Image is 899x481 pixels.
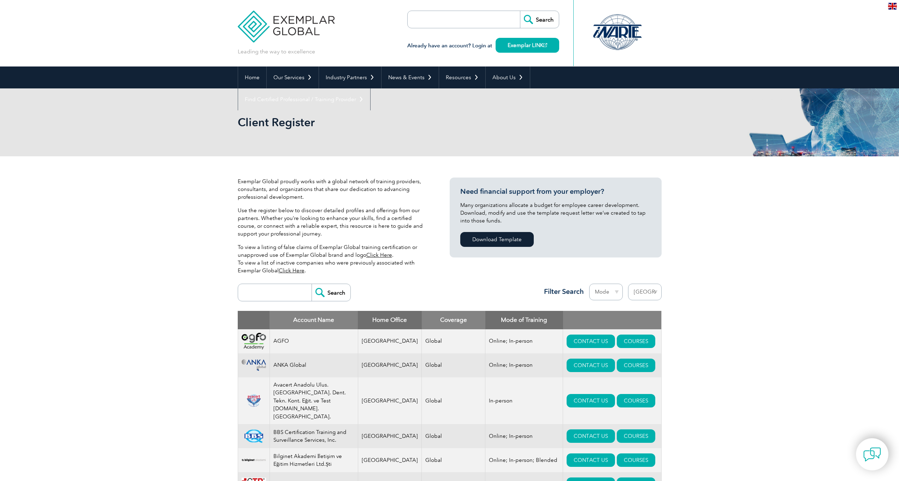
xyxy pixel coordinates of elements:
input: Search [520,11,559,28]
p: Leading the way to excellence [238,48,315,56]
a: COURSES [617,335,655,348]
a: Our Services [267,66,319,88]
th: Mode of Training: activate to sort column ascending [485,311,563,329]
img: a1985bb7-a6fe-eb11-94ef-002248181dbe-logo.png [242,453,266,467]
p: Exemplar Global proudly works with a global network of training providers, consultants, and organ... [238,178,428,201]
td: Online; In-person; Blended [485,448,563,472]
img: 81a8cf56-15af-ea11-a812-000d3a79722d-logo.png [242,429,266,443]
th: Account Name: activate to sort column descending [270,311,358,329]
a: Download Template [460,232,534,247]
a: COURSES [617,429,655,443]
a: Find Certified Professional / Training Provider [238,88,370,110]
th: : activate to sort column ascending [563,311,661,329]
td: Online; In-person [485,424,563,448]
td: ANKA Global [270,353,358,377]
img: c09c33f4-f3a0-ea11-a812-000d3ae11abd-logo.png [242,359,266,371]
td: [GEOGRAPHIC_DATA] [358,377,422,424]
a: CONTACT US [567,453,615,467]
input: Search [312,284,350,301]
td: [GEOGRAPHIC_DATA] [358,448,422,472]
td: Global [422,377,485,424]
td: Online; In-person [485,353,563,377]
a: COURSES [617,453,655,467]
h3: Need financial support from your employer? [460,187,651,196]
h3: Filter Search [540,287,584,296]
td: Online; In-person [485,329,563,353]
td: Global [422,448,485,472]
td: [GEOGRAPHIC_DATA] [358,424,422,448]
td: Global [422,353,485,377]
h3: Already have an account? Login at [407,41,559,50]
a: CONTACT US [567,359,615,372]
a: Click Here [366,252,392,258]
td: Avacert Anadolu Ulus. [GEOGRAPHIC_DATA]. Dent. Tekn. Kont. Eğit. ve Test [DOMAIN_NAME]. [GEOGRAPH... [270,377,358,424]
th: Home Office: activate to sort column ascending [358,311,422,329]
img: open_square.png [543,43,547,47]
img: contact-chat.png [863,446,881,463]
a: Click Here [279,267,304,274]
a: News & Events [382,66,439,88]
a: Exemplar LINK [496,38,559,53]
td: Global [422,424,485,448]
td: Bilginet Akademi İletişim ve Eğitim Hizmetleri Ltd.Şti [270,448,358,472]
a: About Us [486,66,530,88]
td: BBS Certification Training and Surveillance Services, Inc. [270,424,358,448]
td: In-person [485,377,563,424]
td: [GEOGRAPHIC_DATA] [358,353,422,377]
a: CONTACT US [567,429,615,443]
img: 2d900779-188b-ea11-a811-000d3ae11abd-logo.png [242,333,266,349]
td: AGFO [270,329,358,353]
td: [GEOGRAPHIC_DATA] [358,329,422,353]
a: CONTACT US [567,394,615,407]
img: 815efeab-5b6f-eb11-a812-00224815377e-logo.png [242,394,266,407]
td: Global [422,329,485,353]
h2: Client Register [238,117,534,128]
p: To view a listing of false claims of Exemplar Global training certification or unapproved use of ... [238,243,428,274]
img: en [888,3,897,10]
a: COURSES [617,394,655,407]
a: Resources [439,66,485,88]
p: Many organizations allocate a budget for employee career development. Download, modify and use th... [460,201,651,225]
a: Home [238,66,266,88]
a: Industry Partners [319,66,381,88]
a: COURSES [617,359,655,372]
a: CONTACT US [567,335,615,348]
th: Coverage: activate to sort column ascending [422,311,485,329]
p: Use the register below to discover detailed profiles and offerings from our partners. Whether you... [238,207,428,238]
